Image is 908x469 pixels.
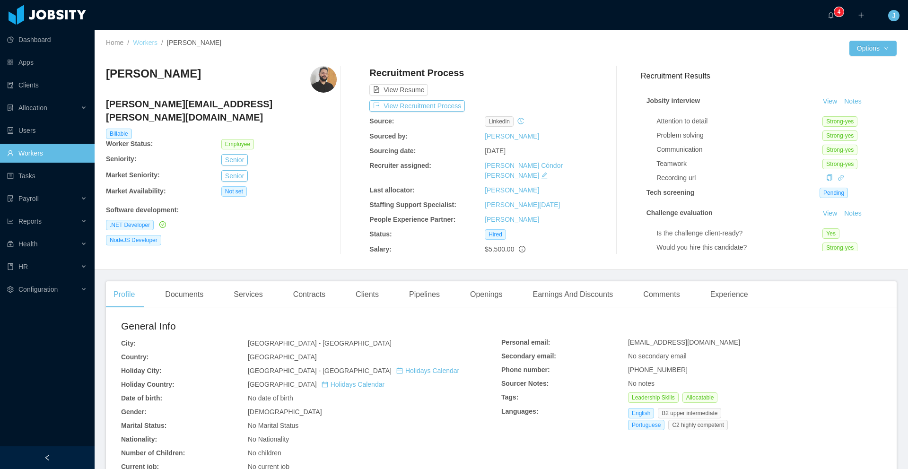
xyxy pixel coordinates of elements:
[646,209,713,217] strong: Challenge evaluation
[7,195,14,202] i: icon: file-protect
[161,39,163,46] span: /
[248,394,293,402] span: No date of birth
[858,12,864,18] i: icon: plus
[248,408,322,416] span: [DEMOGRAPHIC_DATA]
[369,102,465,110] a: icon: exportView Recruitment Process
[157,281,211,308] div: Documents
[121,449,185,457] b: Number of Children:
[369,132,408,140] b: Sourced by:
[106,140,153,148] b: Worker Status:
[7,286,14,293] i: icon: setting
[501,393,518,401] b: Tags:
[286,281,333,308] div: Contracts
[501,352,556,360] b: Secondary email:
[485,147,506,155] span: [DATE]
[7,241,14,247] i: icon: medicine-box
[106,66,201,81] h3: [PERSON_NAME]
[485,186,539,194] a: [PERSON_NAME]
[820,97,840,105] a: View
[628,392,679,403] span: Leadership Skills
[501,408,539,415] b: Languages:
[369,84,428,96] button: icon: file-textView Resume
[106,187,166,195] b: Market Availability:
[221,186,247,197] span: Not set
[501,366,550,373] b: Phone number:
[682,392,718,403] span: Allocatable
[628,380,655,387] span: No notes
[7,30,87,49] a: icon: pie-chartDashboard
[248,422,298,429] span: No Marital Status
[159,221,166,228] i: icon: check-circle
[121,319,501,334] h2: General Info
[656,116,822,126] div: Attention to detail
[628,366,688,373] span: [PHONE_NUMBER]
[840,208,865,219] button: Notes
[7,263,14,270] i: icon: book
[463,281,510,308] div: Openings
[369,216,455,223] b: People Experience Partner:
[221,139,254,149] span: Employee
[248,449,281,457] span: No children
[501,339,550,346] b: Personal email:
[248,339,392,347] span: [GEOGRAPHIC_DATA] - [GEOGRAPHIC_DATA]
[485,201,560,208] a: [PERSON_NAME][DATE]
[668,420,727,430] span: C2 highly competent
[18,286,58,293] span: Configuration
[485,245,514,253] span: $5,500.00
[656,228,822,238] div: Is the challenge client-ready?
[157,221,166,228] a: icon: check-circle
[628,408,654,418] span: English
[641,70,897,82] h3: Recruitment Results
[628,420,664,430] span: Portuguese
[7,144,87,163] a: icon: userWorkers
[121,353,148,361] b: Country:
[826,174,833,181] i: icon: copy
[18,195,39,202] span: Payroll
[7,121,87,140] a: icon: robotUsers
[248,435,289,443] span: No Nationality
[106,220,154,230] span: .NET Developer
[106,129,132,139] span: Billable
[7,53,87,72] a: icon: appstoreApps
[369,201,456,208] b: Staffing Support Specialist:
[18,104,47,112] span: Allocation
[106,235,161,245] span: NodeJS Developer
[106,39,123,46] a: Home
[121,435,157,443] b: Nationality:
[822,116,857,127] span: Strong-yes
[656,173,822,183] div: Recording url
[369,86,428,94] a: icon: file-textView Resume
[656,145,822,155] div: Communication
[127,39,129,46] span: /
[658,408,721,418] span: B2 upper intermediate
[838,174,844,182] a: icon: link
[646,97,700,104] strong: Jobsity interview
[369,100,465,112] button: icon: exportView Recruitment Process
[834,7,844,17] sup: 4
[822,130,857,141] span: Strong-yes
[369,230,392,238] b: Status:
[221,170,248,182] button: Senior
[106,97,337,124] h4: [PERSON_NAME][EMAIL_ADDRESS][PERSON_NAME][DOMAIN_NAME]
[838,174,844,181] i: icon: link
[7,76,87,95] a: icon: auditClients
[167,39,221,46] span: [PERSON_NAME]
[248,353,317,361] span: [GEOGRAPHIC_DATA]
[646,189,695,196] strong: Tech screening
[121,394,162,402] b: Date of birth:
[121,408,147,416] b: Gender:
[822,145,857,155] span: Strong-yes
[396,367,459,374] a: icon: calendarHolidays Calendar
[849,41,897,56] button: Optionsicon: down
[18,217,42,225] span: Reports
[703,281,756,308] div: Experience
[892,10,896,21] span: J
[485,132,539,140] a: [PERSON_NAME]
[106,206,179,214] b: Software development :
[525,281,620,308] div: Earnings And Discounts
[822,159,857,169] span: Strong-yes
[838,7,841,17] p: 4
[628,352,687,360] span: No secondary email
[121,339,136,347] b: City:
[369,186,415,194] b: Last allocator:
